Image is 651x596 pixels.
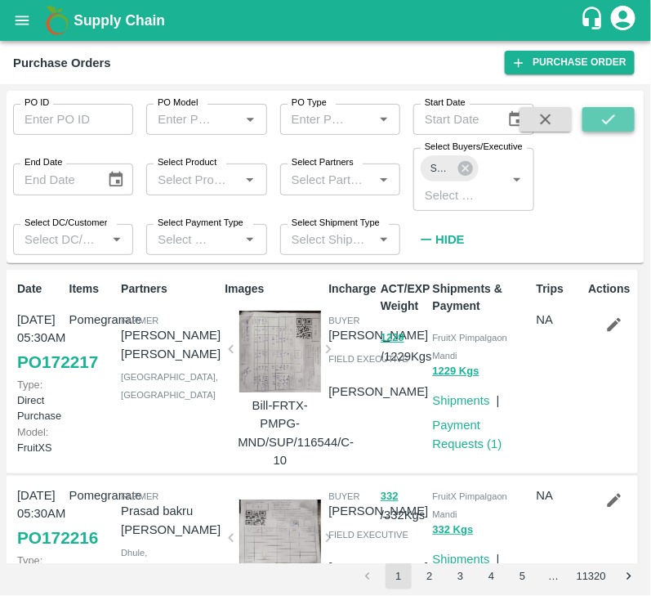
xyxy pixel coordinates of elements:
button: Open [239,169,261,190]
b: Supply Chain [74,12,165,29]
span: Type: [17,379,42,391]
p: Bill-FRTX-PMPG-MND/SUP/116544/C-10 [238,397,322,469]
p: / 1229 Kgs [381,328,426,365]
input: Select Shipment Type [285,229,368,250]
button: open drawer [3,2,41,39]
a: Supply Chain [74,9,580,32]
button: 1229 Kgs [433,362,479,381]
strong: Hide [435,233,464,246]
p: Pomegranate [69,486,115,504]
button: Open [373,109,395,130]
button: page 1 [386,563,412,589]
button: Choose date [100,164,132,195]
span: FruitX Pimpalgaon Mandi [433,333,508,361]
button: Go to page 11320 [572,563,611,589]
nav: pagination navigation [352,563,644,589]
span: Model: [17,426,48,438]
button: Open [373,229,395,250]
input: Enter PO Model [151,109,213,130]
label: PO ID [25,96,49,110]
input: Enter PO ID [13,104,133,135]
input: Enter PO Type [285,109,347,130]
div: | [490,385,500,410]
p: Prasad bakru [PERSON_NAME] [121,502,221,539]
button: Go to page 3 [448,563,474,589]
input: Select Product [151,168,234,190]
button: 332 [381,487,399,506]
img: logo [41,4,74,37]
label: Select Product [158,156,216,169]
span: buyer [328,316,359,325]
p: / 332 Kgs [381,486,426,524]
p: Shipments & Payment [433,280,530,315]
button: Go to page 2 [417,563,443,589]
p: FruitXS [17,424,63,455]
p: [PERSON_NAME] [328,383,428,401]
input: Start Date [413,104,494,135]
label: Select Shipment Type [292,217,380,230]
span: Dhule , [GEOGRAPHIC_DATA] [121,548,216,576]
p: [PERSON_NAME] [PERSON_NAME] [121,326,221,363]
label: PO Type [292,96,327,110]
label: PO Model [158,96,198,110]
span: Sagar K [421,160,461,177]
p: [PERSON_NAME] [328,558,428,576]
span: FruitX Pimpalgaon Mandi [433,491,508,519]
button: Open [239,229,261,250]
a: PO172217 [17,347,98,377]
p: Trips [537,280,582,298]
button: Open [106,229,127,250]
span: Farmer [121,316,158,325]
button: Go to next page [616,563,642,589]
p: Images [225,280,322,298]
a: Shipments [433,553,490,566]
span: [GEOGRAPHIC_DATA] , [GEOGRAPHIC_DATA] [121,372,218,400]
p: [PERSON_NAME] [328,502,428,520]
p: [DATE] 05:30AM [17,311,63,347]
input: Select Buyers/Executive [418,184,480,205]
div: Sagar K [421,155,478,181]
input: Select DC/Customer [18,229,101,250]
label: Select Buyers/Executive [425,141,523,154]
button: Open [373,169,395,190]
p: [DATE] 05:30AM [17,486,63,523]
label: Select DC/Customer [25,217,107,230]
button: 1229 [381,329,404,347]
p: Partners [121,280,218,298]
p: [PERSON_NAME] [328,326,428,344]
div: account of current user [609,3,638,38]
button: Go to page 5 [510,563,536,589]
a: PO172216 [17,523,98,553]
span: Type: [17,554,42,567]
div: customer-support [580,6,609,35]
span: field executive [328,530,408,540]
button: Open [506,169,528,190]
a: Shipments [433,394,490,407]
p: Direct Purchase [17,377,63,424]
div: Purchase Orders [13,52,111,74]
div: | [490,544,500,568]
label: Start Date [425,96,466,110]
input: Select Partners [285,168,368,190]
input: Select Payment Type [151,229,213,250]
p: Actions [588,280,634,298]
button: Open [239,109,261,130]
p: ACT/EXP Weight [381,280,426,315]
span: buyer [328,491,359,501]
button: Go to page 4 [479,563,505,589]
p: Incharge [328,280,374,298]
p: Items [69,280,115,298]
input: End Date [13,164,94,195]
label: Select Payment Type [158,217,243,230]
p: NA [537,311,582,329]
a: Purchase Order [505,51,635,74]
label: Select Partners [292,156,354,169]
span: Farmer [121,491,158,501]
p: Pomegranate [69,311,115,329]
a: Payment Requests (1) [433,419,502,450]
button: 332 Kgs [433,521,474,540]
button: Choose date [501,104,532,135]
button: Hide [413,226,469,253]
label: End Date [25,156,62,169]
div: … [541,569,567,585]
